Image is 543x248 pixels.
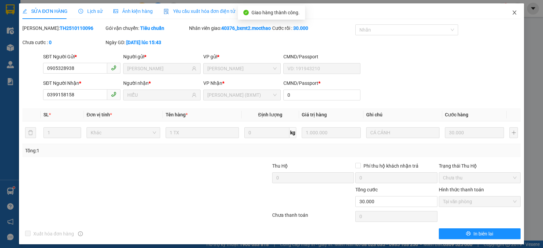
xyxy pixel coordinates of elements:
[166,112,188,117] span: Tên hàng
[258,112,282,117] span: Định lượng
[272,163,288,169] span: Thu Hộ
[512,10,517,15] span: close
[106,39,187,46] div: Ngày GD:
[164,9,169,14] img: icon
[25,147,210,154] div: Tổng: 1
[445,127,504,138] input: 0
[43,53,120,60] div: SĐT Người Gửi
[366,127,439,138] input: Ghi Chú
[164,8,235,14] span: Yêu cầu xuất hóa đơn điện tử
[127,91,190,99] input: Tên người nhận
[78,8,102,14] span: Lịch sử
[243,10,249,15] span: check-circle
[445,112,468,117] span: Cước hàng
[189,24,271,32] div: Nhân viên giao:
[87,112,112,117] span: Đơn vị tính
[91,128,156,138] span: Khác
[78,9,83,14] span: clock-circle
[25,127,36,138] button: delete
[31,230,77,237] span: Xuất hóa đơn hàng
[439,187,484,192] label: Hình thức thanh toán
[473,230,493,237] span: In biên lai
[123,53,201,60] div: Người gửi
[43,112,49,117] span: SL
[111,92,116,97] span: phone
[22,24,104,32] div: [PERSON_NAME]:
[207,90,277,100] span: Hồ Chí Minh (BXMT)
[113,9,118,14] span: picture
[126,40,161,45] b: [DATE] lúc 15:43
[283,79,361,87] div: CMND/Passport
[192,93,196,97] span: user
[221,25,271,31] b: 40376_bxmt2.mocthao
[49,40,52,45] b: 0
[251,10,300,15] span: Giao hàng thành công.
[22,8,68,14] span: SỬA ĐƠN HÀNG
[293,25,308,31] b: 30.000
[302,127,361,138] input: 0
[111,65,116,71] span: phone
[127,65,190,72] input: Tên người gửi
[439,162,521,170] div: Trạng thái Thu Hộ
[361,162,421,170] span: Phí thu hộ khách nhận trả
[78,231,83,236] span: info-circle
[43,79,120,87] div: SĐT Người Nhận
[363,108,442,121] th: Ghi chú
[192,66,196,71] span: user
[140,25,164,31] b: Tiêu chuẩn
[203,80,222,86] span: VP Nhận
[271,211,355,223] div: Chưa thanh toán
[166,127,239,138] input: VD: Bàn, Ghế
[466,231,471,236] span: printer
[283,53,361,60] div: CMND/Passport
[207,63,277,74] span: Tuy Hòa
[123,79,201,87] div: Người nhận
[302,112,327,117] span: Giá trị hàng
[60,25,93,31] b: TH2510110096
[22,9,27,14] span: edit
[106,24,187,32] div: Gói vận chuyển:
[443,196,517,207] span: Tại văn phòng
[355,187,378,192] span: Tổng cước
[22,39,104,46] div: Chưa cước :
[203,53,281,60] div: VP gửi
[505,3,524,22] button: Close
[113,8,153,14] span: Ảnh kiện hàng
[289,127,296,138] span: kg
[439,228,521,239] button: printerIn biên lai
[509,127,518,138] button: plus
[272,24,354,32] div: Cước rồi :
[443,173,517,183] span: Chưa thu
[283,63,361,74] input: VD: 191943210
